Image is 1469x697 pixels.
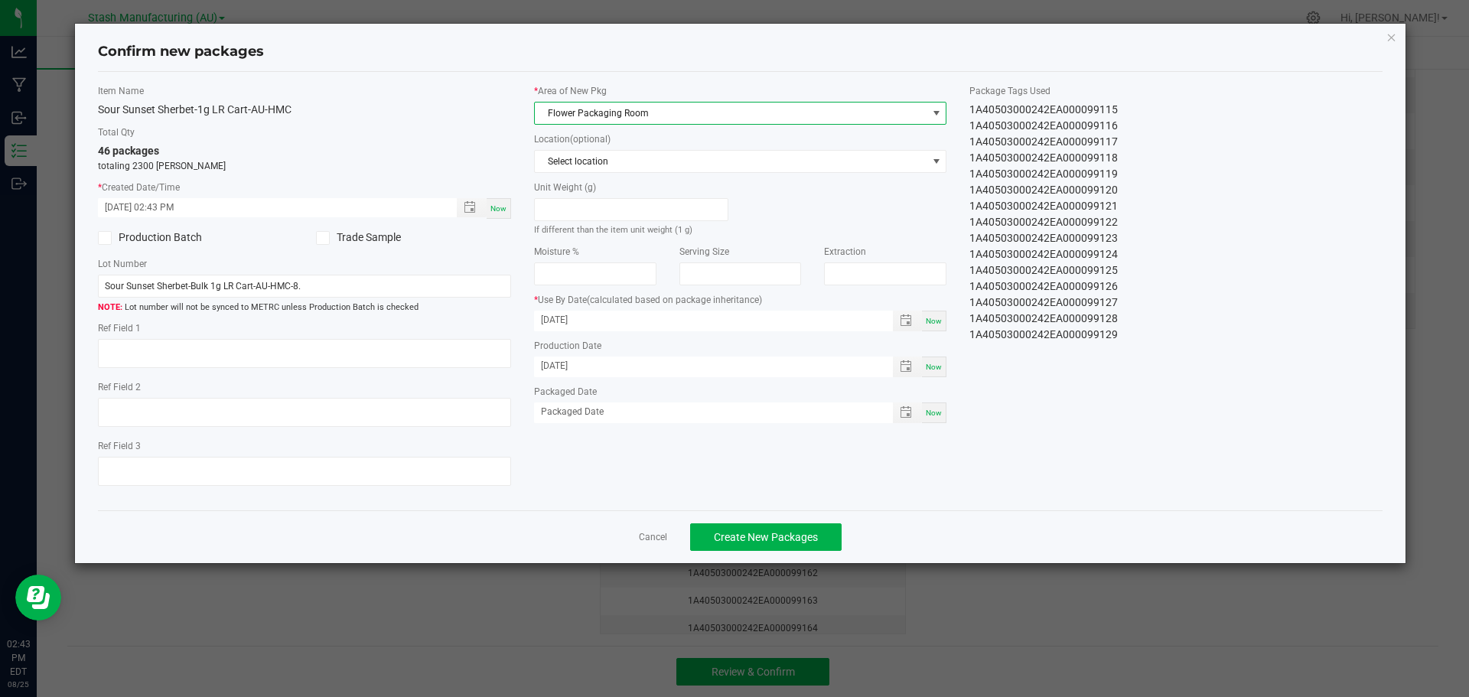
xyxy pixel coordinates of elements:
input: Use By Date [534,311,877,330]
div: 1A40503000242EA000099125 [969,262,1383,278]
span: 46 packages [98,145,159,157]
label: Trade Sample [316,230,511,246]
span: Lot number will not be synced to METRC unless Production Batch is checked [98,301,511,314]
p: totaling 2300 [PERSON_NAME] [98,159,511,173]
label: Unit Weight (g) [534,181,729,194]
span: Now [926,409,942,417]
iframe: Resource center [15,575,61,620]
input: Created Datetime [98,198,441,217]
label: Created Date/Time [98,181,511,194]
div: 1A40503000242EA000099115 [969,102,1383,118]
label: Ref Field 3 [98,439,511,453]
div: 1A40503000242EA000099126 [969,278,1383,295]
span: Toggle popup [457,198,487,217]
span: Toggle popup [893,402,923,423]
label: Extraction [824,245,946,259]
label: Production Batch [98,230,293,246]
div: 1A40503000242EA000099121 [969,198,1383,214]
div: 1A40503000242EA000099128 [969,311,1383,327]
span: Now [926,317,942,325]
span: Now [490,204,506,213]
div: 1A40503000242EA000099127 [969,295,1383,311]
div: Sour Sunset Sherbet-1g LR Cart-AU-HMC [98,102,511,118]
div: 1A40503000242EA000099129 [969,327,1383,343]
div: 1A40503000242EA000099119 [969,166,1383,182]
small: If different than the item unit weight (1 g) [534,225,692,235]
label: Package Tags Used [969,84,1383,98]
label: Location [534,132,947,146]
label: Ref Field 2 [98,380,511,394]
div: 1A40503000242EA000099116 [969,118,1383,134]
label: Moisture % [534,245,656,259]
span: (optional) [570,134,611,145]
span: Flower Packaging Room [535,103,927,124]
button: Create New Packages [690,523,842,551]
label: Area of New Pkg [534,84,947,98]
div: 1A40503000242EA000099118 [969,150,1383,166]
label: Serving Size [679,245,802,259]
span: Create New Packages [714,531,818,543]
span: Select location [535,151,927,172]
label: Total Qty [98,125,511,139]
div: 1A40503000242EA000099123 [969,230,1383,246]
div: 1A40503000242EA000099122 [969,214,1383,230]
span: Toggle popup [893,311,923,331]
label: Lot Number [98,257,511,271]
input: Production Date [534,357,877,376]
input: Packaged Date [534,402,877,422]
span: (calculated based on package inheritance) [587,295,762,305]
span: NO DATA FOUND [534,150,947,173]
label: Packaged Date [534,385,947,399]
label: Item Name [98,84,511,98]
a: Cancel [639,531,667,544]
span: Now [926,363,942,371]
span: Toggle popup [893,357,923,377]
div: 1A40503000242EA000099120 [969,182,1383,198]
h4: Confirm new packages [98,42,1383,62]
div: 1A40503000242EA000099117 [969,134,1383,150]
label: Use By Date [534,293,947,307]
label: Ref Field 1 [98,321,511,335]
div: 1A40503000242EA000099124 [969,246,1383,262]
label: Production Date [534,339,947,353]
